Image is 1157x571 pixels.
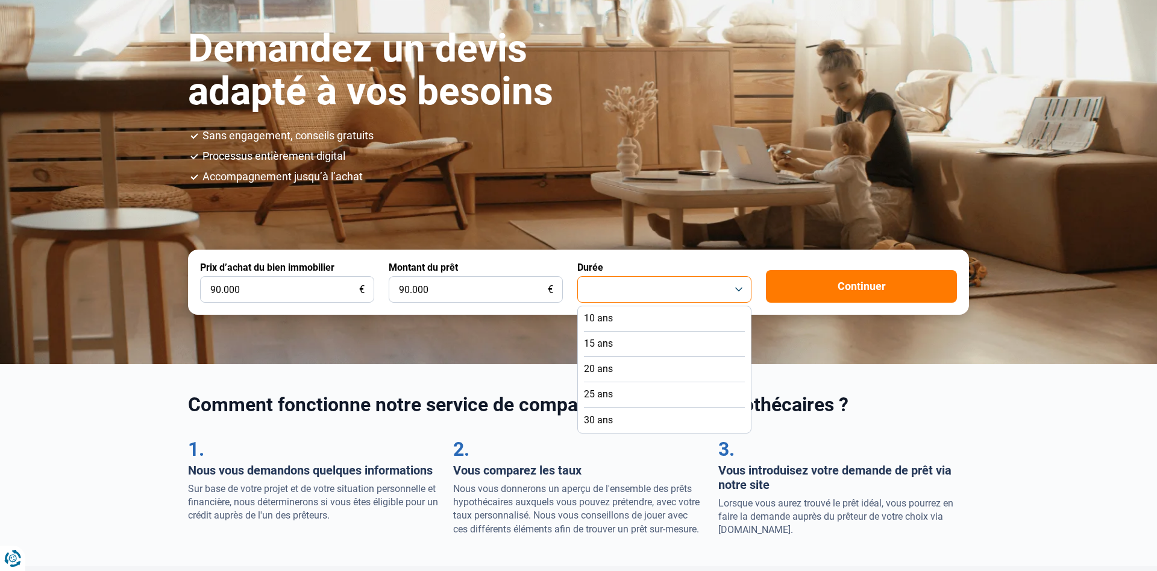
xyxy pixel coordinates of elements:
label: Prix d’achat du bien immobilier [200,262,334,273]
button: Continuer [766,270,957,303]
p: Sur base de votre projet et de votre situation personnelle et financière, nous déterminerons si v... [188,482,439,523]
span: € [359,285,365,295]
span: € [548,285,553,295]
span: 15 ans [584,337,613,350]
li: Processus entièrement digital [202,151,969,162]
p: Lorsque vous aurez trouvé le prêt idéal, vous pourrez en faire la demande auprès du prêteur de vo... [718,497,969,537]
span: 30 ans [584,414,613,427]
p: Nous vous donnerons un aperçu de l'ensemble des prêts hypothécaires auxquels vous pouvez prétendr... [453,482,704,537]
span: 3. [718,438,735,461]
span: 25 ans [584,388,613,401]
li: Accompagnement jusqu’à l’achat [202,171,969,182]
label: Montant du prêt [389,262,458,273]
label: Durée [577,262,603,273]
h3: Vous introduisez votre demande de prêt via notre site [718,463,969,492]
h3: Vous comparez les taux [453,463,704,478]
span: 10 ans [584,312,613,325]
span: 2. [453,438,469,461]
li: Sans engagement, conseils gratuits [202,130,969,141]
h2: Comment fonctionne notre service de comparaison de prêts hypothécaires ? [188,393,969,416]
h3: Nous vous demandons quelques informations [188,463,439,478]
span: 20 ans [584,362,613,376]
span: 1. [188,438,204,461]
h1: Demandez un devis adapté à vos besoins [188,28,651,113]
